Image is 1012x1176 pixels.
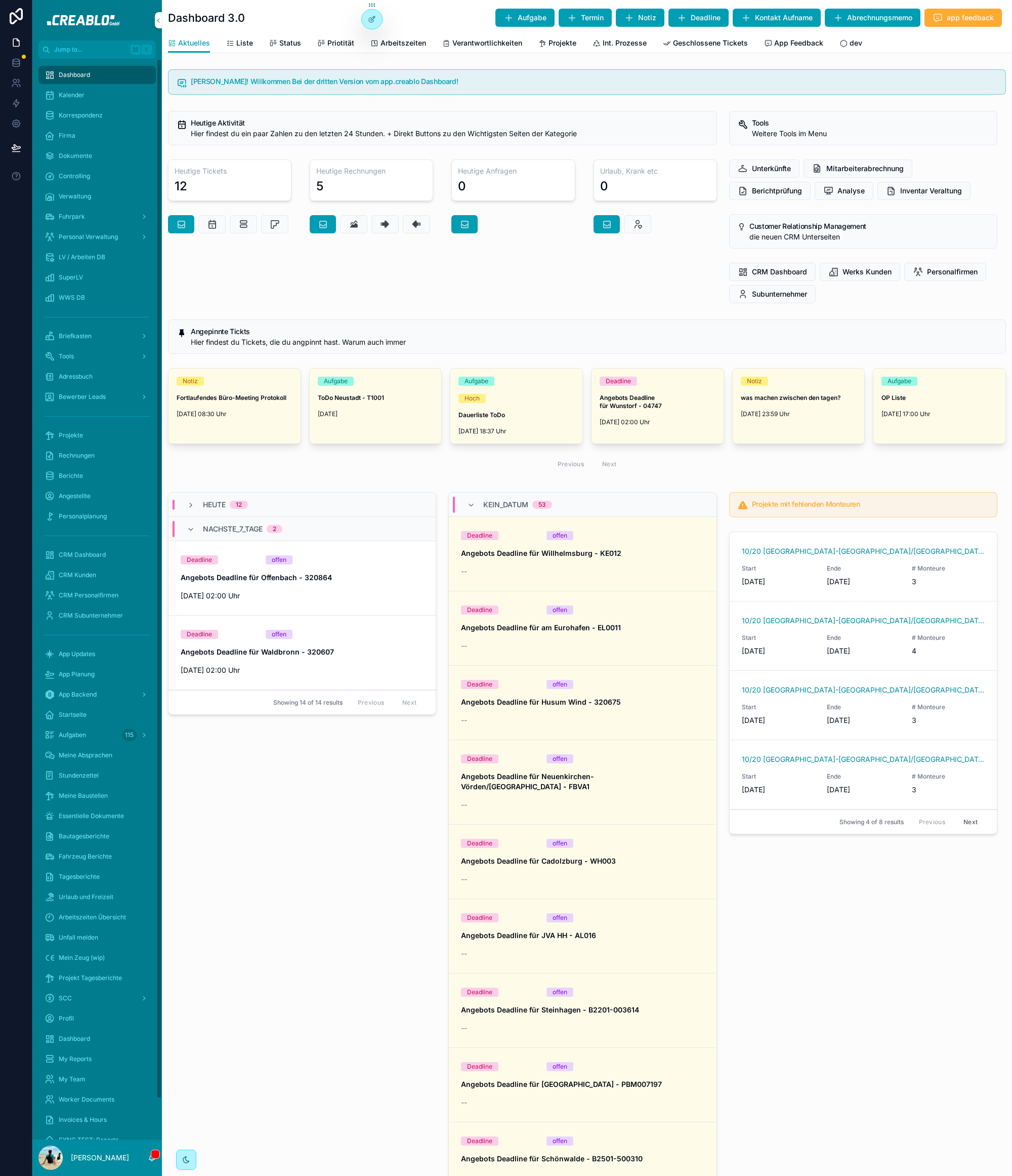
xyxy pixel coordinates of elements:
img: App logo [40,12,154,28]
span: 10/20 [GEOGRAPHIC_DATA]-[GEOGRAPHIC_DATA]/[GEOGRAPHIC_DATA] - FBVA1 [742,546,985,556]
span: CRM Personalfirmen [59,591,118,599]
a: DeadlineoffenAngebots Deadline für Neuenkirchen-Vörden/[GEOGRAPHIC_DATA] - FBVA1-- [449,740,716,825]
span: [DATE] [827,577,900,587]
div: Deadline [467,531,492,540]
a: LV / Arbeiten DB [38,248,156,266]
span: Start [742,703,815,711]
strong: Angebots Deadline für am Eurohafen - EL0011 [461,623,621,632]
span: 3 [912,785,985,795]
strong: Dauerliste ToDo [458,411,505,419]
div: Aufgabe [324,377,348,386]
div: offen [553,988,567,997]
span: [DATE] 17:00 Uhr [881,410,997,418]
span: Fahrzeug Berichte [59,853,112,861]
div: Aufgabe [888,377,911,386]
div: offen [272,555,286,564]
span: Projekte [59,431,83,439]
span: Meine Baustellen [59,792,108,800]
button: Mitarbeiterabrechnung [804,159,912,178]
span: Firma [59,132,75,140]
a: Fahrzeug Berichte [38,847,156,866]
span: Arbeitszeiten Übersicht [59,913,126,921]
span: Angestellte [59,492,91,500]
a: SuperLV [38,268,156,287]
span: Int. Prozesse [603,38,647,48]
strong: Angebots Deadline für [GEOGRAPHIC_DATA] - PBM007197 [461,1080,662,1088]
a: NotizFortlaufendes Büro-Meeting Protokoll[DATE] 08:30 Uhr [168,368,301,444]
a: Priotität [317,34,354,54]
span: App Updates [59,650,95,658]
span: Urlaub und Freizeit [59,893,113,901]
a: Meine Absprachen [38,746,156,764]
a: DeadlineoffenAngebots Deadline für Offenbach - 320864[DATE] 02:00 Uhr [168,541,436,616]
span: HEUTE [203,500,226,510]
a: Bewerber Leads [38,388,156,406]
a: Status [269,34,301,54]
a: App Updates [38,645,156,663]
span: Deadline [691,13,721,23]
span: Profil [59,1015,74,1023]
span: Start [742,773,815,781]
span: LV / Arbeiten DB [59,253,105,261]
a: AufgabeHochDauerliste ToDo[DATE] 18:37 Uhr [450,368,583,444]
div: Aufgabe [465,377,488,386]
h5: Heutige Aktivität [191,119,708,127]
button: Analyse [815,182,873,200]
a: DeadlineAngebots Deadline für Wunstorf - 04747[DATE] 02:00 Uhr [591,368,724,444]
strong: OP Liste [881,394,906,401]
span: Bewerber Leads [59,393,106,401]
div: Notiz [747,377,762,386]
span: # Monteure [912,773,985,781]
span: # Monteure [912,634,985,642]
a: App Planung [38,665,156,683]
strong: Fortlaufendes Büro-Meeting Protokoll [177,394,286,401]
a: 10/20 [GEOGRAPHIC_DATA]-[GEOGRAPHIC_DATA]/[GEOGRAPHIC_DATA] - FBVA1Start[DATE]Ende[DATE]# Monteure3 [730,740,997,809]
a: Korrespondenz [38,106,156,125]
a: Adressbuch [38,368,156,386]
span: NACHSTE_7_TAGE [203,524,263,534]
span: Ende [827,703,900,711]
div: Hoch [465,394,480,403]
span: -- [461,715,467,725]
span: Ende [827,564,900,573]
div: offen [272,630,286,639]
a: DeadlineoffenAngebots Deadline für [GEOGRAPHIC_DATA] - PBM007197-- [449,1048,716,1122]
div: offen [553,1062,567,1071]
span: Projekte [549,38,576,48]
div: Deadline [467,1137,492,1146]
a: Dashboard [38,66,156,84]
span: K [143,46,151,54]
div: 0 [458,178,466,194]
a: Liste [226,34,253,54]
span: CRM Dashboard [752,267,807,277]
span: # Monteure [912,703,985,711]
div: offen [553,531,567,540]
div: offen [553,754,567,763]
button: Berichtprüfung [729,182,811,200]
h5: Tools [752,119,989,127]
h3: Heutige Anfragen [458,166,568,176]
span: CRM Subunternehmer [59,612,123,620]
span: App Planung [59,670,95,678]
a: DeadlineoffenAngebots Deadline für Cadolzburg - WH003-- [449,825,716,899]
span: App Backend [59,691,97,699]
a: AufgabeOP Liste[DATE] 17:00 Uhr [873,368,1006,444]
button: Personalfirmen [904,263,986,281]
span: Worker Documents [59,1096,114,1104]
button: Subunternehmer [729,285,816,303]
div: Hier findest du ein paar Zahlen zu den letzten 24 Stunden. + Direkt Buttons zu den Wichtigsten Se... [191,129,708,139]
span: Startseite [59,711,87,719]
span: Ende [827,773,900,781]
span: Inventar Veraltung [900,186,962,196]
span: Personal Verwaltung [59,233,118,241]
span: SYNC TEST: Reports [59,1136,118,1144]
div: 115 [122,729,137,741]
div: Weitere Tools im Menu [752,129,989,139]
span: -- [461,874,467,884]
div: Deadline [467,988,492,997]
a: Aktuelles [168,34,210,53]
a: My Reports [38,1050,156,1068]
a: Kalender [38,86,156,104]
a: App Backend [38,685,156,704]
a: DeadlineoffenAngebots Deadline für JVA HH - AL016-- [449,899,716,974]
